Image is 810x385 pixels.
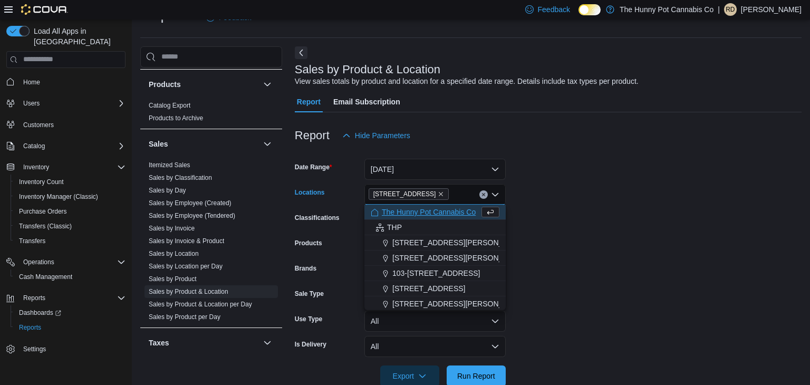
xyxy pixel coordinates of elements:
h3: Products [149,79,181,90]
button: Transfers [11,234,130,248]
button: Sales [261,138,274,150]
h3: Sales [149,139,168,149]
button: Taxes [149,338,259,348]
a: Sales by Product & Location per Day [149,301,252,308]
span: Purchase Orders [19,207,67,216]
div: Sales [140,159,282,328]
button: Users [19,97,44,110]
span: Inventory [19,161,126,174]
a: Sales by Invoice & Product [149,237,224,245]
button: Inventory Count [11,175,130,189]
button: Next [295,46,307,59]
span: Purchase Orders [15,205,126,218]
button: Users [2,96,130,111]
a: Sales by Classification [149,174,212,181]
button: Products [261,78,274,91]
button: Sales [149,139,259,149]
button: Clear input [479,190,488,199]
button: [STREET_ADDRESS] [364,281,506,296]
h3: Sales by Product & Location [295,63,440,76]
span: [STREET_ADDRESS][PERSON_NAME] [392,253,526,263]
span: Inventory Count [19,178,64,186]
button: THP [364,220,506,235]
button: Hide Parameters [338,125,414,146]
span: Sales by Product & Location [149,287,228,296]
button: Inventory [19,161,53,174]
div: Products [140,99,282,129]
button: Taxes [261,336,274,349]
span: Catalog [19,140,126,152]
h3: Taxes [149,338,169,348]
a: Purchase Orders [15,205,71,218]
span: The Hunny Pot Cannabis Co [382,207,476,217]
button: Reports [19,292,50,304]
button: [DATE] [364,159,506,180]
div: View sales totals by product and location for a specified date range. Details include tax types p... [295,76,639,87]
button: Purchase Orders [11,204,130,219]
button: Inventory [2,160,130,175]
a: Catalog Export [149,102,190,109]
a: Itemized Sales [149,161,190,169]
a: Sales by Location per Day [149,263,223,270]
span: Customers [19,118,126,131]
span: Reports [23,294,45,302]
label: Locations [295,188,325,197]
span: Operations [23,258,54,266]
span: Sales by Employee (Created) [149,199,232,207]
a: Sales by Product [149,275,197,283]
div: Raquel Di Cresce [724,3,737,16]
label: Sale Type [295,290,324,298]
a: Products to Archive [149,114,203,122]
p: [PERSON_NAME] [741,3,802,16]
span: Feedback [538,4,570,15]
span: [STREET_ADDRESS][PERSON_NAME] [392,237,526,248]
img: Cova [21,4,68,15]
button: Operations [2,255,130,269]
a: Sales by Invoice [149,225,195,232]
span: Inventory [23,163,49,171]
span: Transfers (Classic) [15,220,126,233]
button: Catalog [19,140,49,152]
a: Sales by Day [149,187,186,194]
span: 103-[STREET_ADDRESS] [392,268,480,278]
span: RD [726,3,735,16]
span: Dashboards [19,309,61,317]
button: [STREET_ADDRESS][PERSON_NAME] [364,235,506,251]
span: Catalog [23,142,45,150]
button: Catalog [2,139,130,153]
button: Remove 2173 Yonge St from selection in this group [438,191,444,197]
button: Cash Management [11,269,130,284]
button: Settings [2,341,130,357]
span: Transfers [15,235,126,247]
button: All [364,311,506,332]
span: Inventory Manager (Classic) [19,192,98,201]
button: Reports [11,320,130,335]
button: The Hunny Pot Cannabis Co [364,205,506,220]
button: Transfers (Classic) [11,219,130,234]
a: Reports [15,321,45,334]
button: Inventory Manager (Classic) [11,189,130,204]
span: Catalog Export [149,101,190,110]
span: Email Subscription [333,91,400,112]
span: Cash Management [19,273,72,281]
span: Transfers [19,237,45,245]
button: [STREET_ADDRESS][PERSON_NAME] [364,251,506,266]
nav: Complex example [6,70,126,384]
button: Operations [19,256,59,268]
h3: Report [295,129,330,142]
span: THP [387,222,402,233]
span: Sales by Location [149,249,199,258]
span: Home [23,78,40,86]
span: Sales by Invoice [149,224,195,233]
a: Sales by Product per Day [149,313,220,321]
a: Cash Management [15,271,76,283]
span: Customers [23,121,54,129]
a: Inventory Count [15,176,68,188]
span: [STREET_ADDRESS][PERSON_NAME] [392,299,526,309]
button: Home [2,74,130,90]
a: Sales by Product & Location [149,288,228,295]
span: Reports [19,292,126,304]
